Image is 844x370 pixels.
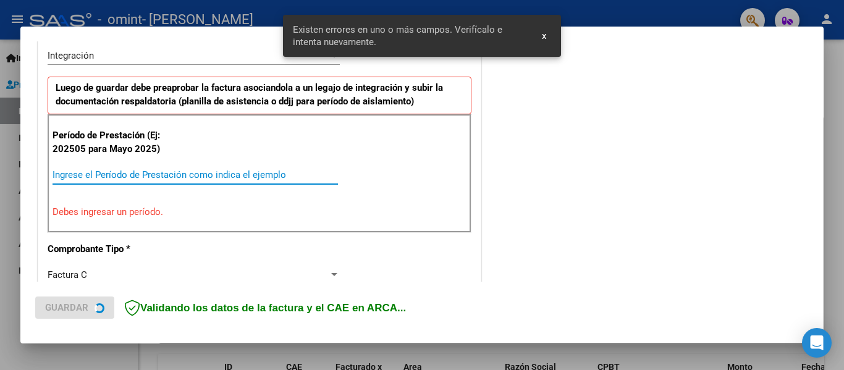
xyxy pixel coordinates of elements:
span: x [542,30,546,41]
span: Factura C [48,269,87,280]
button: Guardar [35,296,114,319]
button: x [532,25,556,47]
span: Existen errores en uno o más campos. Verifícalo e intenta nuevamente. [293,23,528,48]
strong: Luego de guardar debe preaprobar la factura asociandola a un legajo de integración y subir la doc... [56,82,443,107]
p: Debes ingresar un período. [53,205,466,219]
p: Comprobante Tipo * [48,242,175,256]
span: Guardar [45,302,88,313]
div: Open Intercom Messenger [802,328,832,358]
span: Validando los datos de la factura y el CAE en ARCA... [124,302,406,314]
p: Período de Prestación (Ej: 202505 para Mayo 2025) [53,128,177,156]
span: Integración [48,50,94,61]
